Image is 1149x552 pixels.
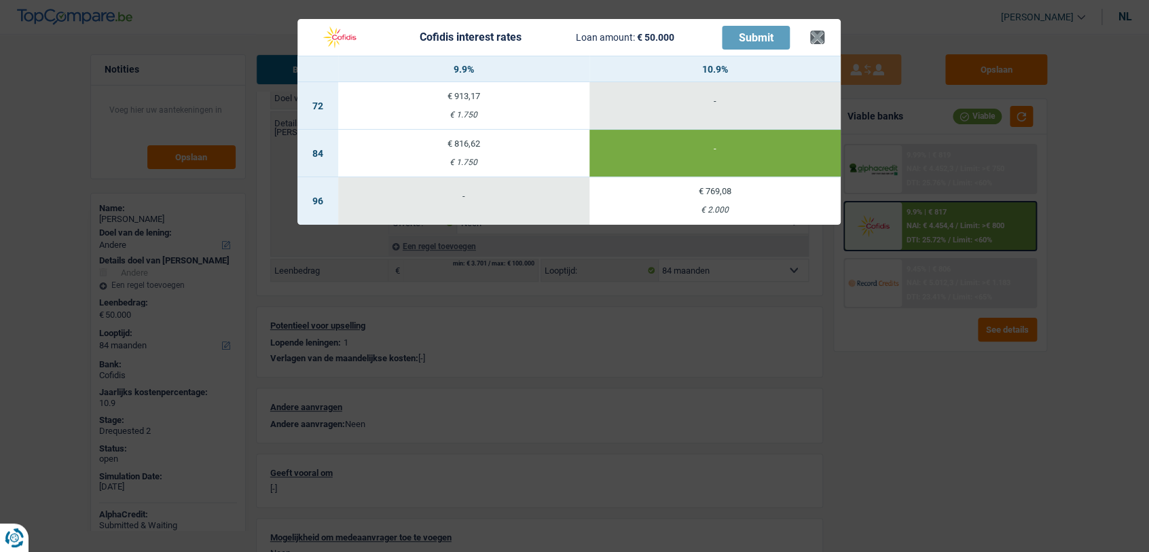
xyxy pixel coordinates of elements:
td: 96 [297,177,338,225]
button: Submit [722,26,790,50]
th: 9.9% [338,56,589,82]
span: € 50.000 [637,32,674,43]
th: 10.9% [589,56,841,82]
td: 72 [297,82,338,130]
img: Cofidis [314,24,365,50]
div: - [338,191,589,200]
div: Cofidis interest rates [420,32,522,43]
td: 84 [297,130,338,177]
span: Loan amount: [576,32,635,43]
div: € 1.750 [338,111,589,119]
div: - [589,144,841,153]
div: € 816,62 [338,139,589,148]
div: € 913,17 [338,92,589,100]
div: € 2.000 [589,206,841,215]
div: € 769,08 [589,187,841,196]
div: € 1.750 [338,158,589,167]
div: - [589,96,841,105]
button: × [810,31,824,44]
